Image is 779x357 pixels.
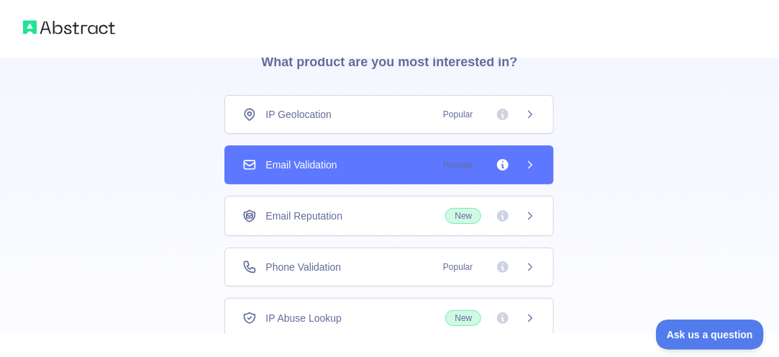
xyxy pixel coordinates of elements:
[434,158,481,172] span: Popular
[434,107,481,122] span: Popular
[656,320,765,350] iframe: Toggle Customer Support
[434,260,481,274] span: Popular
[265,107,332,122] span: IP Geolocation
[265,260,341,274] span: Phone Validation
[238,23,540,95] h3: What product are you most interested in?
[23,17,115,37] img: Abstract logo
[445,310,481,326] span: New
[265,209,342,223] span: Email Reputation
[265,158,337,172] span: Email Validation
[445,208,481,224] span: New
[265,311,342,325] span: IP Abuse Lookup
